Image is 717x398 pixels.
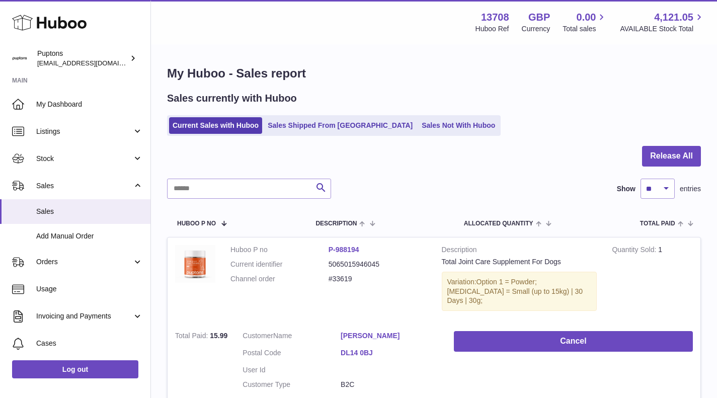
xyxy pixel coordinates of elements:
span: entries [680,184,701,194]
span: Total paid [640,220,675,227]
span: Listings [36,127,132,136]
img: TotalJointCareTablets120.jpg [175,245,215,283]
dt: Name [243,331,341,343]
span: Customer [243,332,273,340]
span: [MEDICAL_DATA] = Small (up to 15kg) | 30 Days | 30g; [447,287,583,305]
strong: 13708 [481,11,509,24]
span: Option 1 = Powder; [476,278,537,286]
dt: Current identifier [230,260,329,269]
span: AVAILABLE Stock Total [620,24,705,34]
span: Usage [36,284,143,294]
h1: My Huboo - Sales report [167,65,701,82]
div: Puptons [37,49,128,68]
h2: Sales currently with Huboo [167,92,297,105]
a: P-988194 [329,246,359,254]
a: [PERSON_NAME] [341,331,439,341]
span: Orders [36,257,132,267]
label: Show [617,184,635,194]
dt: Channel order [230,274,329,284]
div: Currency [522,24,550,34]
span: Sales [36,181,132,191]
a: Sales Not With Huboo [418,117,499,134]
span: Stock [36,154,132,164]
dt: Postal Code [243,348,341,360]
span: Invoicing and Payments [36,311,132,321]
strong: GBP [528,11,550,24]
dt: Huboo P no [230,245,329,255]
span: [EMAIL_ADDRESS][DOMAIN_NAME] [37,59,148,67]
span: Add Manual Order [36,231,143,241]
a: Current Sales with Huboo [169,117,262,134]
div: Huboo Ref [475,24,509,34]
button: Cancel [454,331,693,352]
span: My Dashboard [36,100,143,109]
dd: #33619 [329,274,427,284]
span: 0.00 [577,11,596,24]
strong: Quantity Sold [612,246,658,256]
span: 4,121.05 [654,11,693,24]
img: hello@puptons.com [12,51,27,66]
span: Sales [36,207,143,216]
span: ALLOCATED Quantity [464,220,533,227]
button: Release All [642,146,701,167]
dd: B2C [341,380,439,389]
a: DL14 0BJ [341,348,439,358]
span: 15.99 [210,332,227,340]
strong: Total Paid [175,332,210,342]
td: 1 [604,237,700,324]
div: Variation: [442,272,597,311]
a: 4,121.05 AVAILABLE Stock Total [620,11,705,34]
span: Huboo P no [177,220,216,227]
a: Log out [12,360,138,378]
span: Total sales [563,24,607,34]
dt: User Id [243,365,341,375]
strong: Description [442,245,597,257]
span: Cases [36,339,143,348]
div: Total Joint Care Supplement For Dogs [442,257,597,267]
a: Sales Shipped From [GEOGRAPHIC_DATA] [264,117,416,134]
span: Description [315,220,357,227]
dd: 5065015946045 [329,260,427,269]
dt: Customer Type [243,380,341,389]
a: 0.00 Total sales [563,11,607,34]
